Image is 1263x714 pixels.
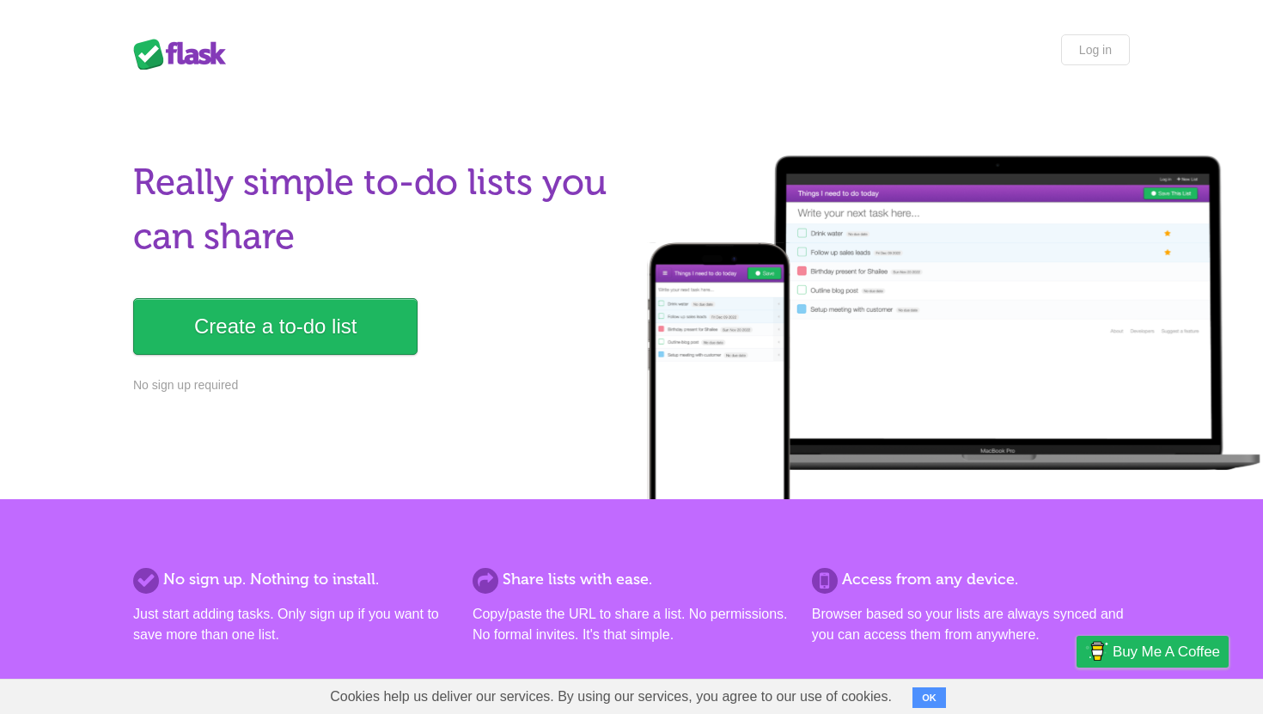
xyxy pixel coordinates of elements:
h2: Share lists with ease. [473,568,790,591]
p: Copy/paste the URL to share a list. No permissions. No formal invites. It's that simple. [473,604,790,645]
p: Just start adding tasks. Only sign up if you want to save more than one list. [133,604,451,645]
a: Log in [1061,34,1130,65]
h2: No sign up. Nothing to install. [133,568,451,591]
a: Buy me a coffee [1077,636,1229,668]
div: Flask Lists [133,39,236,70]
a: Create a to-do list [133,298,418,355]
button: OK [912,687,946,708]
img: Buy me a coffee [1085,637,1108,666]
h1: Really simple to-do lists you can share [133,156,621,264]
span: Buy me a coffee [1113,637,1220,667]
p: No sign up required [133,376,621,394]
h2: Access from any device. [812,568,1130,591]
span: Cookies help us deliver our services. By using our services, you agree to our use of cookies. [313,680,909,714]
p: Browser based so your lists are always synced and you can access them from anywhere. [812,604,1130,645]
